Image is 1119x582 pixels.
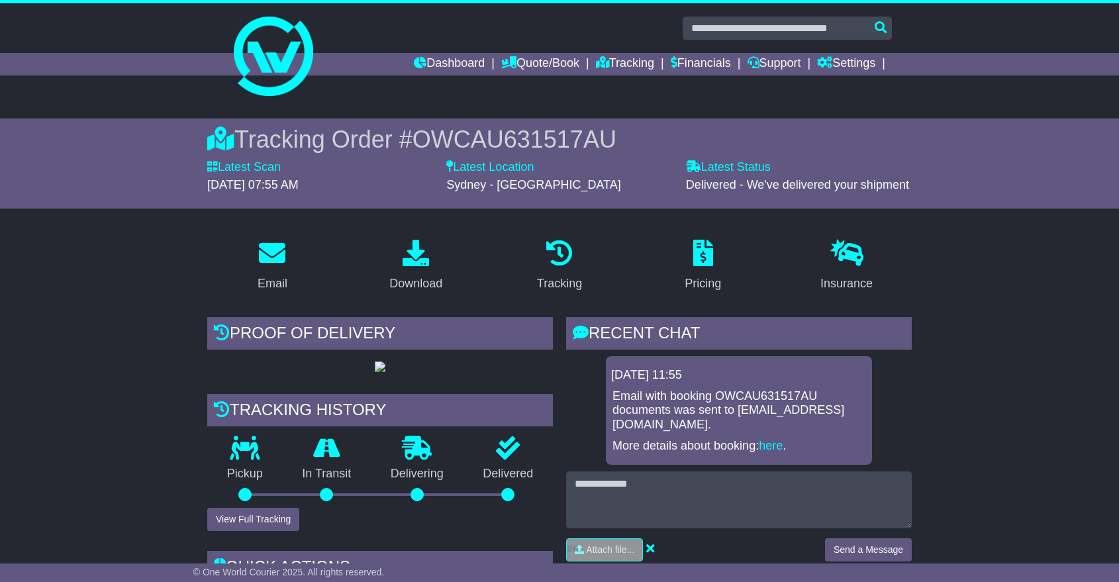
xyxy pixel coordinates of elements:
p: Email with booking OWCAU631517AU documents was sent to [EMAIL_ADDRESS][DOMAIN_NAME]. [612,389,865,432]
p: In Transit [283,467,371,481]
a: Dashboard [414,53,485,75]
a: Settings [817,53,875,75]
button: Send a Message [825,538,912,561]
a: Quote/Book [501,53,579,75]
p: Pickup [207,467,283,481]
label: Latest Location [446,160,534,175]
div: Tracking Order # [207,125,912,154]
div: Tracking [537,275,582,293]
a: here [759,439,783,452]
div: Tracking history [207,394,553,430]
label: Latest Status [686,160,771,175]
p: Delivering [371,467,463,481]
span: Sydney - [GEOGRAPHIC_DATA] [446,178,620,191]
p: More details about booking: . [612,439,865,454]
label: Latest Scan [207,160,281,175]
span: © One World Courier 2025. All rights reserved. [193,567,385,577]
a: Tracking [528,235,591,297]
a: Email [249,235,296,297]
a: Tracking [596,53,654,75]
div: [DATE] 11:55 [611,368,867,383]
div: RECENT CHAT [566,317,912,353]
div: Proof of Delivery [207,317,553,353]
img: GetPodImage [375,362,385,372]
span: [DATE] 07:55 AM [207,178,299,191]
a: Insurance [812,235,881,297]
a: Support [748,53,801,75]
a: Download [381,235,451,297]
div: Email [258,275,287,293]
p: Delivered [463,467,554,481]
span: OWCAU631517AU [413,126,616,153]
button: View Full Tracking [207,508,299,531]
span: Delivered - We've delivered your shipment [686,178,909,191]
a: Pricing [676,235,730,297]
div: Download [389,275,442,293]
div: Insurance [820,275,873,293]
div: Pricing [685,275,721,293]
a: Financials [671,53,731,75]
